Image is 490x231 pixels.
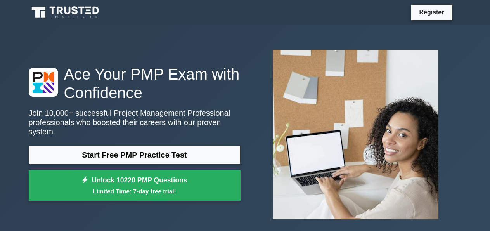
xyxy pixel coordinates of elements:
p: Join 10,000+ successful Project Management Professional professionals who boosted their careers w... [29,108,241,136]
h1: Ace Your PMP Exam with Confidence [29,65,241,102]
small: Limited Time: 7-day free trial! [38,187,231,196]
a: Unlock 10220 PMP QuestionsLimited Time: 7-day free trial! [29,170,241,201]
a: Register [414,7,448,17]
a: Start Free PMP Practice Test [29,146,241,164]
